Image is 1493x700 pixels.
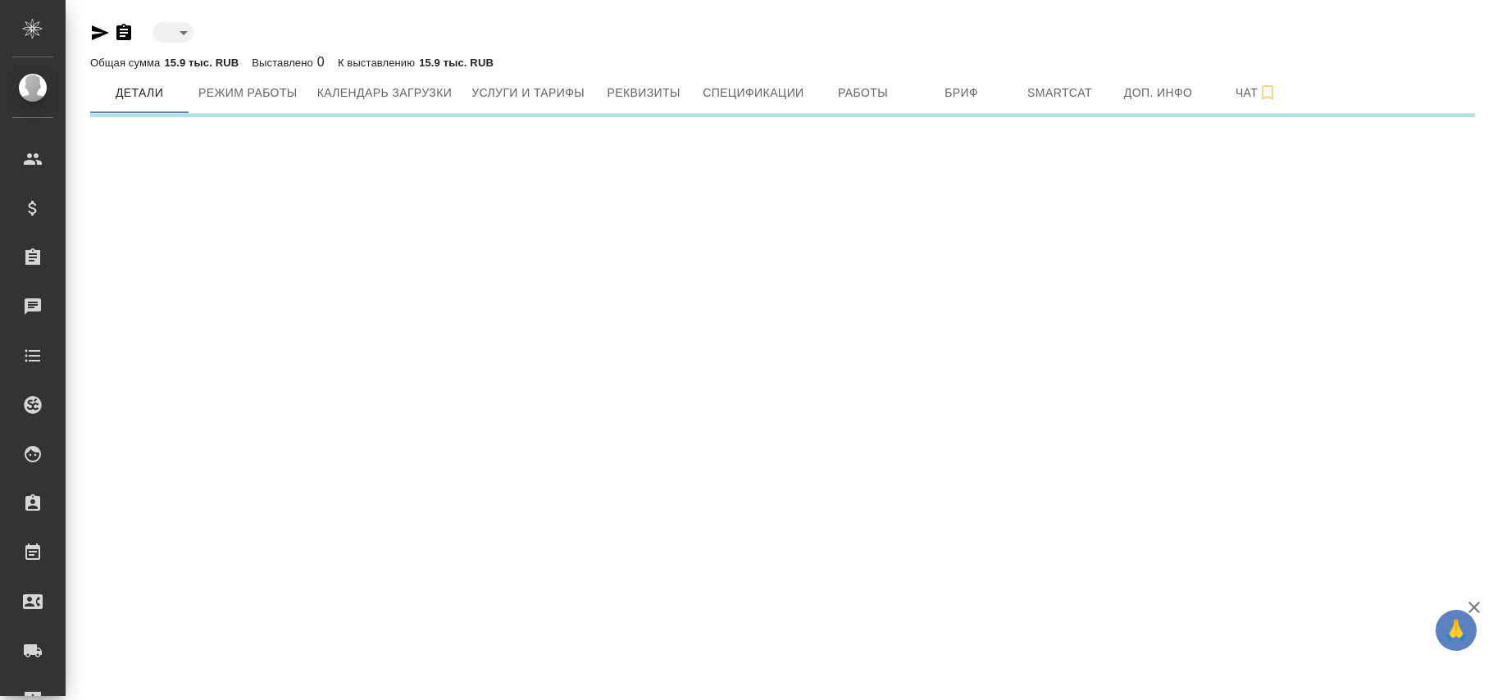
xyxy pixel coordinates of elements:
p: Выставлено [252,57,317,69]
span: Режим работы [198,83,298,103]
button: Скопировать ссылку [114,23,134,43]
span: Smartcat [1021,83,1099,103]
p: Общая сумма [90,57,164,69]
span: Чат [1218,83,1296,103]
span: Услуги и тарифы [471,83,585,103]
span: Реквизиты [604,83,683,103]
div: 0 [252,52,325,72]
p: 15.9 тыс. RUB [164,57,239,69]
span: Спецификации [703,83,803,103]
p: 15.9 тыс. RUB [419,57,494,69]
span: 🙏 [1442,613,1470,648]
span: Календарь загрузки [317,83,453,103]
svg: Подписаться [1258,83,1277,102]
p: К выставлению [338,57,419,69]
button: 🙏 [1436,610,1477,651]
span: Бриф [922,83,1001,103]
button: Скопировать ссылку для ЯМессенджера [90,23,110,43]
span: Доп. инфо [1119,83,1198,103]
div: ​ [152,22,193,43]
span: Работы [824,83,903,103]
span: Детали [100,83,179,103]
